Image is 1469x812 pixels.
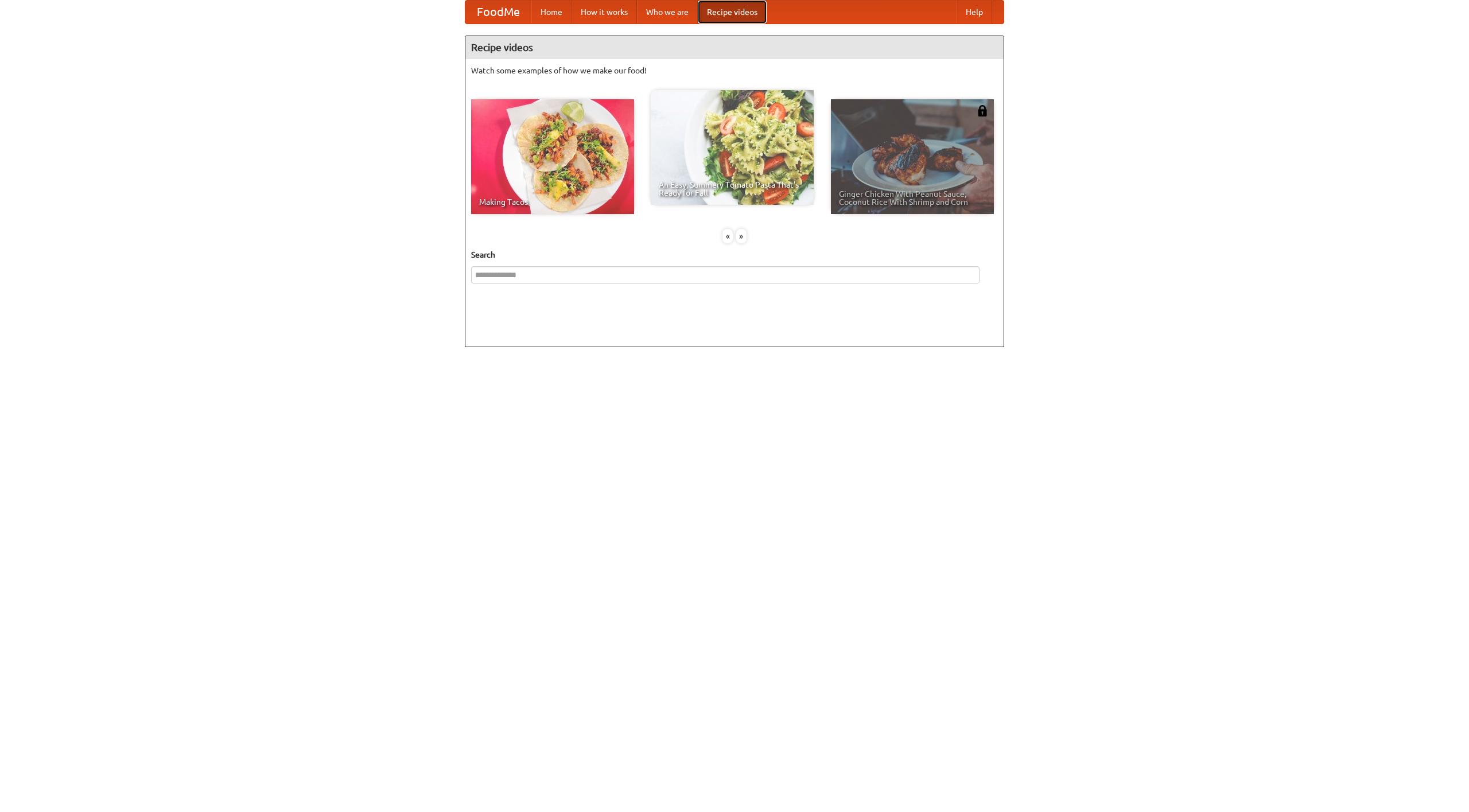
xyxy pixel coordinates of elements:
a: Home [531,1,572,24]
a: FoodMe [465,1,531,24]
a: Who we are [637,1,698,24]
p: Watch some examples of how we make our food! [471,65,998,76]
a: An Easy, Summery Tomato Pasta That's Ready for Fall [651,90,814,205]
h5: Search [471,249,998,261]
a: How it works [572,1,637,24]
span: Making Tacos [479,198,626,206]
div: » [736,229,747,243]
a: Making Tacos [471,99,634,214]
span: An Easy, Summery Tomato Pasta That's Ready for Fall [659,181,806,197]
a: Help [957,1,992,24]
a: Recipe videos [698,1,767,24]
h4: Recipe videos [465,36,1004,59]
img: 483408.png [977,105,988,116]
div: « [722,229,733,243]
